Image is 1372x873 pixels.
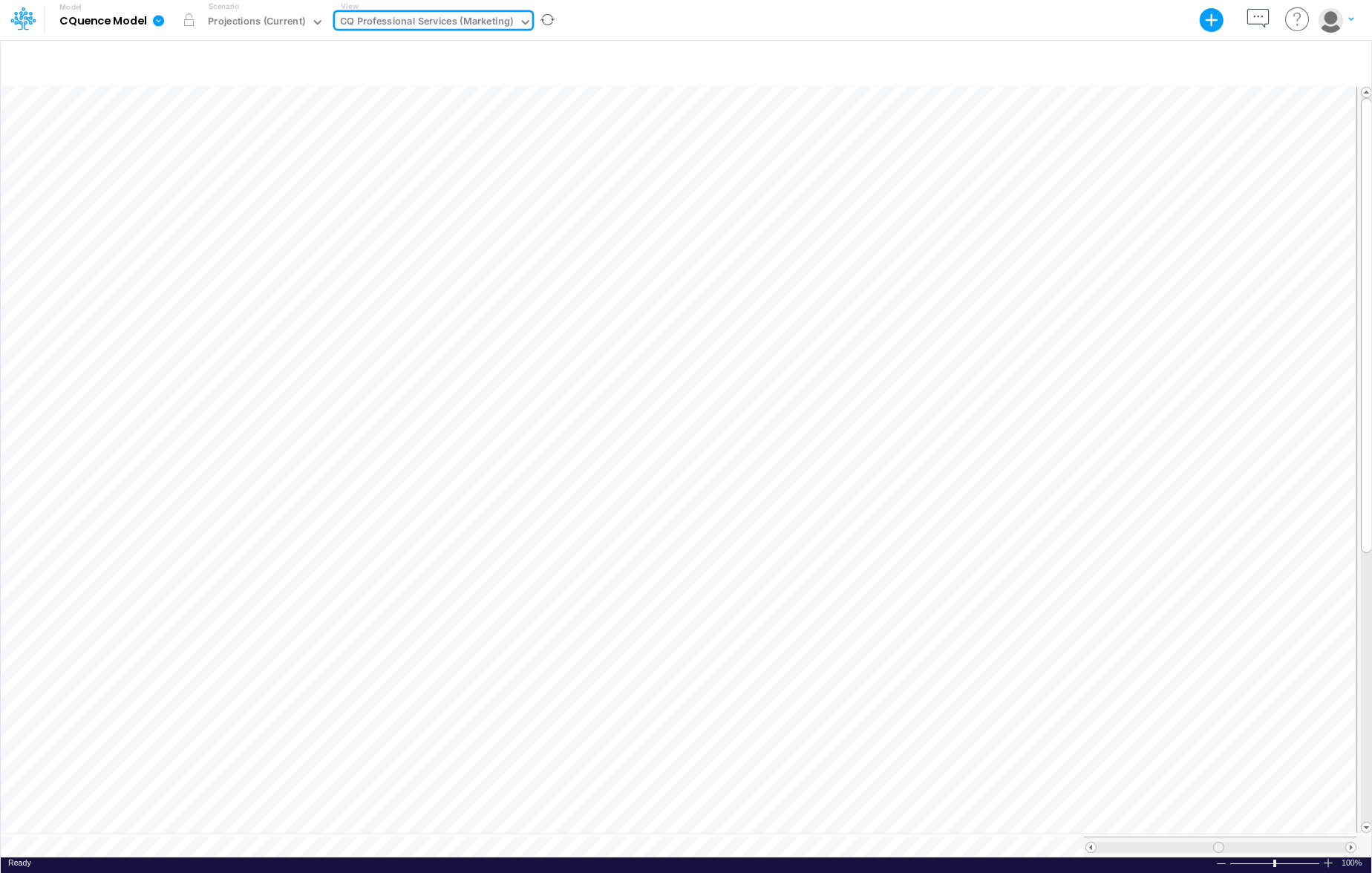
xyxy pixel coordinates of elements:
div: In Ready mode [8,857,31,869]
b: CQuence Model [59,15,146,28]
div: Zoom Out [1215,858,1227,869]
div: Zoom [1229,857,1322,869]
span: Ready [8,858,31,867]
div: CQ Professional Services (Marketing) [340,14,513,31]
div: Zoom level [1342,857,1364,869]
label: Model [59,3,82,12]
div: Zoom [1273,860,1276,867]
div: Zoom In [1322,857,1334,869]
div: Projections (Current) [208,14,305,31]
label: Scenario [209,1,239,12]
label: View [341,1,358,12]
span: 100% [1342,857,1364,869]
